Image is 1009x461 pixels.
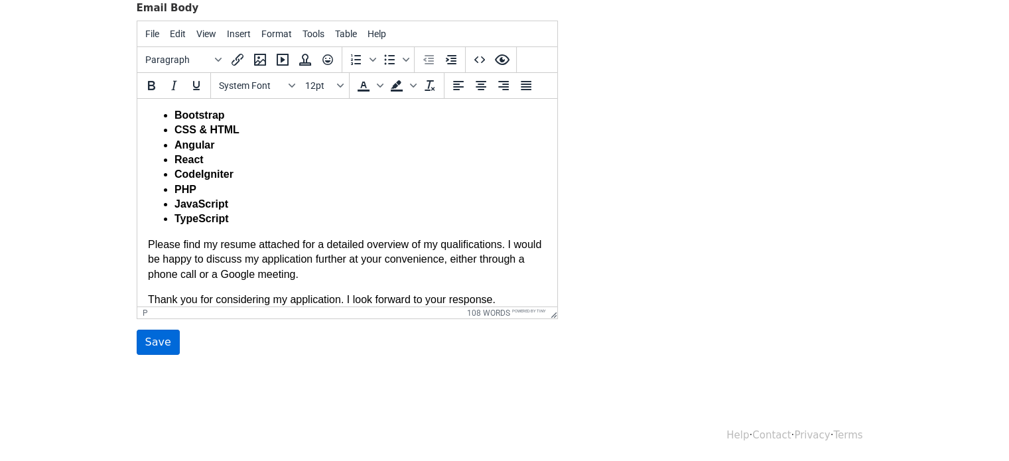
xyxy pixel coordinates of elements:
button: Italic [163,74,185,97]
button: Insert/edit image [249,48,271,71]
button: Increase indent [440,48,462,71]
button: Fonts [214,74,300,97]
label: Email Body [137,1,199,16]
button: Source code [468,48,491,71]
button: Preview [491,48,513,71]
span: 12pt [305,80,334,91]
div: Background color [385,74,419,97]
button: Underline [185,74,208,97]
iframe: Rich Text Area. Press ALT-0 for help. [137,99,557,306]
div: Numbered list [345,48,378,71]
button: Decrease indent [417,48,440,71]
button: Blocks [140,48,226,71]
button: Insert/edit link [226,48,249,71]
span: Format [261,29,292,39]
button: Clear formatting [419,74,441,97]
button: Align right [492,74,515,97]
a: Powered by Tiny [512,308,546,313]
button: Align left [447,74,470,97]
iframe: Chat Widget [943,397,1009,461]
a: Help [726,429,749,441]
div: Resize [546,307,557,318]
button: 108 words [467,308,510,318]
p: Thank you for considering my application. I look forward to your response. [11,194,409,208]
span: System Font [219,80,284,91]
button: Font sizes [300,74,346,97]
span: Paragraph [145,54,210,65]
button: Align center [470,74,492,97]
div: Text color [352,74,385,97]
a: Contact [752,429,791,441]
button: Justify [515,74,537,97]
span: View [196,29,216,39]
span: Insert [227,29,251,39]
span: Tools [303,29,324,39]
span: Table [335,29,357,39]
a: Terms [833,429,862,441]
div: Bullet list [378,48,411,71]
button: Bold [140,74,163,97]
a: Privacy [794,429,830,441]
button: Insert template [294,48,316,71]
button: Insert/edit media [271,48,294,71]
div: p [143,308,148,318]
input: Save [137,330,180,355]
span: Help [368,29,386,39]
span: File [145,29,159,39]
span: Edit [170,29,186,39]
button: Emoticons [316,48,339,71]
